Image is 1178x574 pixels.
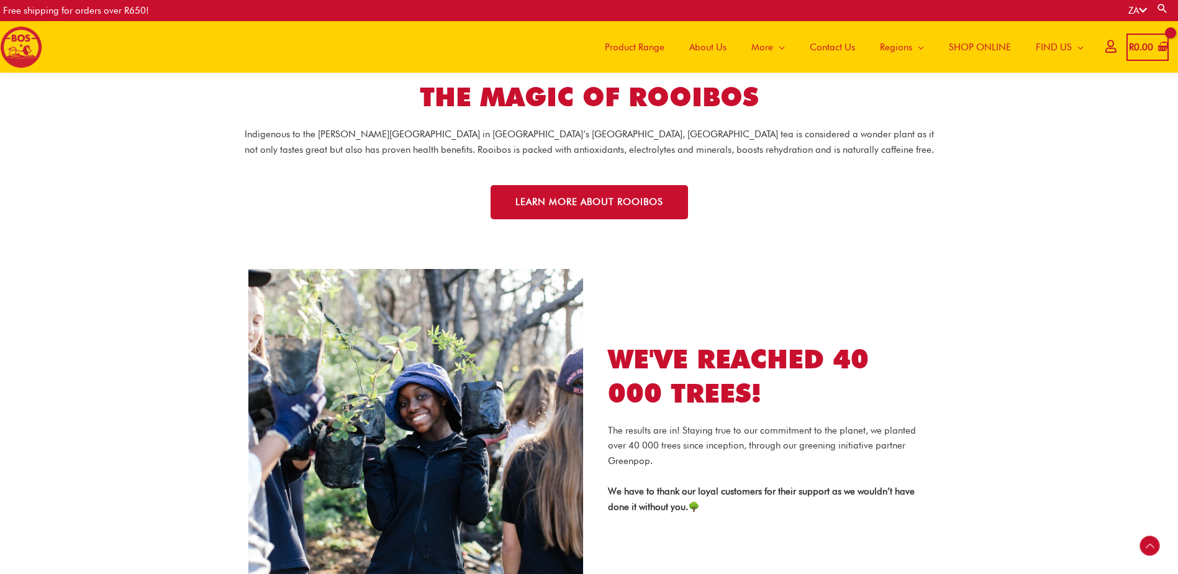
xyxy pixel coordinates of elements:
[797,21,868,73] a: Contact Us
[1036,29,1072,66] span: FIND US
[515,198,663,207] span: LEARN MORE ABOUT ROOIBOS
[689,29,727,66] span: About Us
[936,21,1023,73] a: SHOP ONLINE
[868,21,936,73] a: Regions
[949,29,1011,66] span: SHOP ONLINE
[1129,42,1153,53] bdi: 0.00
[1156,2,1169,14] a: Search button
[880,29,912,66] span: Regions
[592,21,677,73] a: Product Range
[739,21,797,73] a: More
[810,29,855,66] span: Contact Us
[1126,34,1169,61] a: View Shopping Cart, empty
[1128,5,1147,16] a: ZA
[751,29,773,66] span: More
[583,21,1096,73] nav: Site Navigation
[677,21,739,73] a: About Us
[608,423,918,469] p: The results are in! Staying true to our commitment to the planet, we planted over 40 000 trees si...
[242,127,937,158] p: Indigenous to the [PERSON_NAME][GEOGRAPHIC_DATA] in [GEOGRAPHIC_DATA]’s [GEOGRAPHIC_DATA], [GEOGR...
[608,484,918,515] p: 🌳
[242,80,937,114] h2: THE MAGIC OF ROOIBOS
[1129,42,1134,53] span: R
[605,29,664,66] span: Product Range
[491,185,688,219] a: LEARN MORE ABOUT ROOIBOS
[608,342,918,410] h2: WE'VE REACHED 40 000 TREES!
[608,486,915,512] strong: We have to thank our loyal customers for their support as we wouldn’t have done it without you.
